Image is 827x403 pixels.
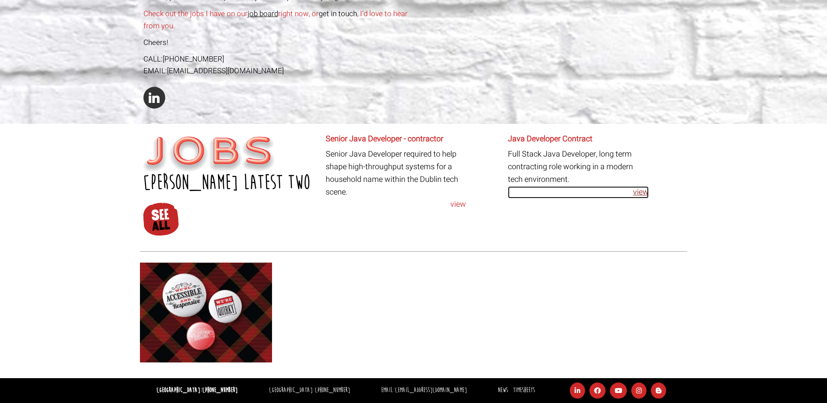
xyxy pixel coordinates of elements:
[167,65,284,76] a: [EMAIL_ADDRESS][DOMAIN_NAME]
[326,135,466,211] article: Senior Java Developer required to help shape high-throughput systems for a household name within ...
[326,198,466,211] a: view
[326,135,466,143] h6: Senior Java Developer - contractor
[142,201,179,236] img: See All Jobs
[267,384,352,397] li: [GEOGRAPHIC_DATA]:
[163,54,224,65] a: [PHONE_NUMBER]
[202,386,238,394] a: [PHONE_NUMBER]
[315,386,350,394] a: [PHONE_NUMBER]
[143,53,411,65] div: CALL:
[143,171,319,194] h2: [PERSON_NAME] latest two
[508,135,649,143] h6: Java Developer Contract
[143,137,274,171] img: Jobs
[508,135,649,198] article: Full Stack Java Developer, long term contracting role working in a modern tech environment.
[395,386,467,394] a: [EMAIL_ADDRESS][DOMAIN_NAME]
[319,8,357,19] a: get in touch
[508,186,649,199] a: view
[248,8,278,19] a: job board
[143,65,411,77] div: EMAIL:
[143,37,411,48] p: Cheers!
[498,386,508,394] a: News
[143,8,411,31] p: Check out the jobs I have on our right now, or , I’d love to hear from you.
[379,384,469,397] li: Email:
[513,386,535,394] a: Timesheets
[157,386,238,394] strong: [GEOGRAPHIC_DATA]:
